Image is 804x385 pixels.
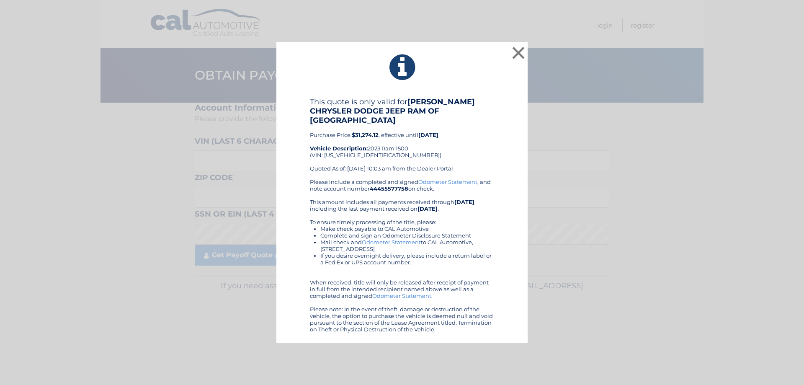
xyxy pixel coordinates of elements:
li: Complete and sign an Odometer Disclosure Statement [320,232,494,239]
div: Purchase Price: , effective until 2023 Ram 1500 (VIN: [US_VEHICLE_IDENTIFICATION_NUMBER]) Quoted ... [310,97,494,178]
li: Make check payable to CAL Automotive [320,225,494,232]
b: [DATE] [454,199,474,205]
b: [PERSON_NAME] CHRYSLER DODGE JEEP RAM OF [GEOGRAPHIC_DATA] [310,97,475,125]
li: Mail check and to CAL Automotive, [STREET_ADDRESS] [320,239,494,252]
b: 44455577758 [370,185,408,192]
a: Odometer Statement [372,292,431,299]
h4: This quote is only valid for [310,97,494,125]
b: [DATE] [417,205,438,212]
a: Odometer Statement [418,178,477,185]
b: [DATE] [418,132,438,138]
div: Please include a completed and signed , and note account number on check. This amount includes al... [310,178,494,333]
li: If you desire overnight delivery, please include a return label or a Fed Ex or UPS account number. [320,252,494,266]
b: $31,274.12 [352,132,379,138]
button: × [510,44,527,61]
strong: Vehicle Description: [310,145,368,152]
a: Odometer Statement [362,239,421,245]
